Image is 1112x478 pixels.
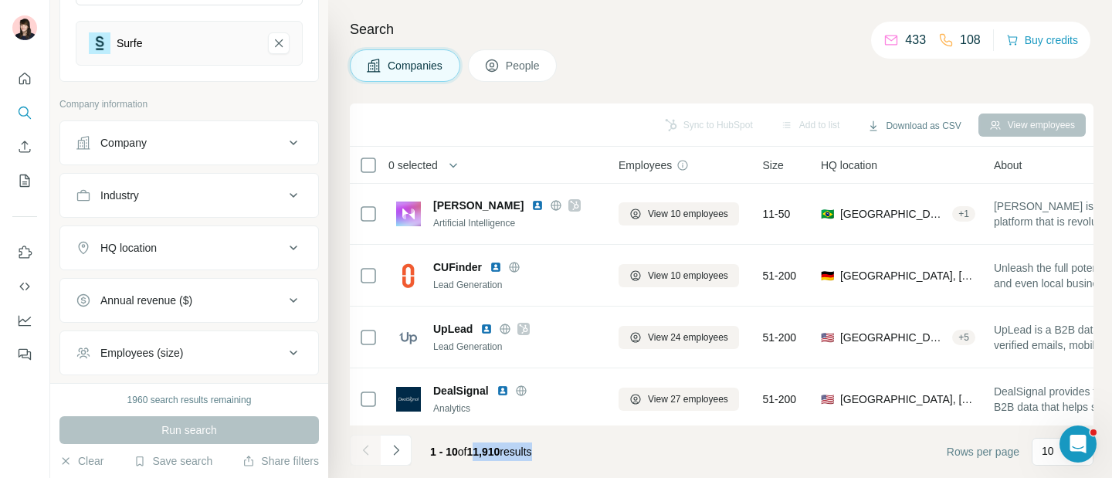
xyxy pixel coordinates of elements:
[433,216,600,230] div: Artificial Intelligence
[433,198,524,213] span: [PERSON_NAME]
[763,158,784,173] span: Size
[648,392,728,406] span: View 27 employees
[430,446,458,458] span: 1 - 10
[840,392,975,407] span: [GEOGRAPHIC_DATA], [US_STATE]
[840,330,946,345] span: [GEOGRAPHIC_DATA], [US_STATE]
[821,158,877,173] span: HQ location
[12,239,37,266] button: Use Surfe on LinkedIn
[1042,443,1054,459] p: 10
[763,206,791,222] span: 11-50
[821,268,834,283] span: 🇩🇪
[388,158,438,173] span: 0 selected
[821,206,834,222] span: 🇧🇷
[12,99,37,127] button: Search
[100,345,183,361] div: Employees (size)
[497,385,509,397] img: LinkedIn logo
[134,453,212,469] button: Save search
[12,15,37,40] img: Avatar
[960,31,981,49] p: 108
[430,446,532,458] span: results
[433,402,600,415] div: Analytics
[60,124,318,161] button: Company
[396,202,421,226] img: Logo of Nuvia
[947,444,1019,459] span: Rows per page
[840,206,946,222] span: [GEOGRAPHIC_DATA], [GEOGRAPHIC_DATA]
[467,446,500,458] span: 11,910
[763,330,797,345] span: 51-200
[648,207,728,221] span: View 10 employees
[242,453,319,469] button: Share filters
[12,341,37,368] button: Feedback
[127,393,252,407] div: 1960 search results remaining
[433,259,482,275] span: CUFinder
[619,158,672,173] span: Employees
[12,273,37,300] button: Use Surfe API
[531,199,544,212] img: LinkedIn logo
[100,135,147,151] div: Company
[59,453,103,469] button: Clear
[12,307,37,334] button: Dashboard
[381,435,412,466] button: Navigate to next page
[268,32,290,54] button: Surfe-remove-button
[100,240,157,256] div: HQ location
[12,65,37,93] button: Quick start
[60,177,318,214] button: Industry
[117,36,142,51] div: Surfe
[821,392,834,407] span: 🇺🇸
[821,330,834,345] span: 🇺🇸
[490,261,502,273] img: LinkedIn logo
[458,446,467,458] span: of
[100,188,139,203] div: Industry
[388,58,444,73] span: Companies
[60,334,318,371] button: Employees (size)
[433,383,489,398] span: DealSignal
[905,31,926,49] p: 433
[433,321,473,337] span: UpLead
[12,167,37,195] button: My lists
[619,264,739,287] button: View 10 employees
[856,114,971,137] button: Download as CSV
[506,58,541,73] span: People
[396,387,421,412] img: Logo of DealSignal
[763,392,797,407] span: 51-200
[350,19,1093,40] h4: Search
[433,340,600,354] div: Lead Generation
[60,282,318,319] button: Annual revenue ($)
[396,263,421,288] img: Logo of CUFinder
[1059,425,1097,463] iframe: Intercom live chat
[1006,29,1078,51] button: Buy credits
[763,268,797,283] span: 51-200
[60,229,318,266] button: HQ location
[840,268,975,283] span: [GEOGRAPHIC_DATA], [GEOGRAPHIC_DATA]
[952,331,975,344] div: + 5
[619,202,739,225] button: View 10 employees
[619,388,739,411] button: View 27 employees
[396,325,421,350] img: Logo of UpLead
[89,32,110,54] img: Surfe-logo
[12,133,37,161] button: Enrich CSV
[648,331,728,344] span: View 24 employees
[59,97,319,111] p: Company information
[433,278,600,292] div: Lead Generation
[480,323,493,335] img: LinkedIn logo
[100,293,192,308] div: Annual revenue ($)
[952,207,975,221] div: + 1
[648,269,728,283] span: View 10 employees
[994,158,1022,173] span: About
[619,326,739,349] button: View 24 employees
